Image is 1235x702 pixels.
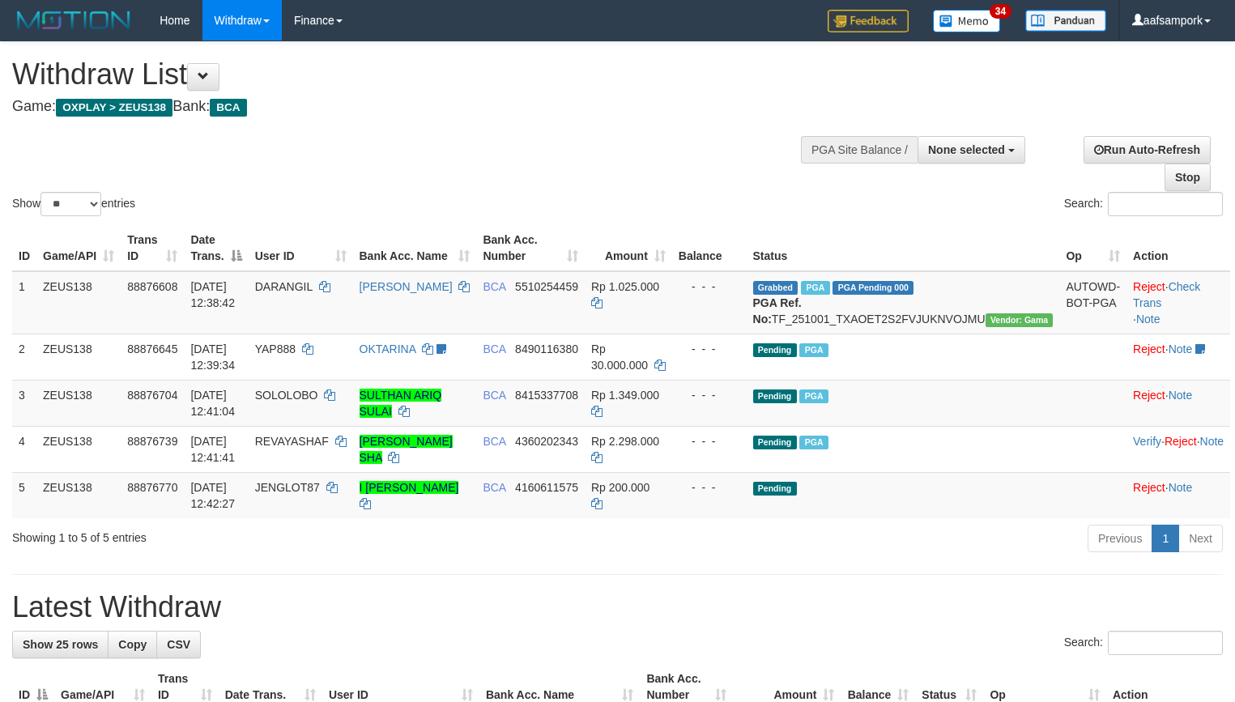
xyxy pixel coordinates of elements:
[801,281,829,295] span: Marked by aafnoeunsreypich
[1133,280,1165,293] a: Reject
[679,279,740,295] div: - - -
[255,342,296,355] span: YAP888
[121,225,184,271] th: Trans ID: activate to sort column ascending
[515,389,578,402] span: Copy 8415337708 to clipboard
[753,482,797,496] span: Pending
[799,389,828,403] span: Marked by aafnoeunsreypich
[360,435,453,464] a: [PERSON_NAME] SHA
[1108,192,1223,216] input: Search:
[1126,380,1230,426] td: ·
[360,389,442,418] a: SULTHAN ARIQ SULAI
[249,225,353,271] th: User ID: activate to sort column ascending
[1169,389,1193,402] a: Note
[483,280,505,293] span: BCA
[360,280,453,293] a: [PERSON_NAME]
[108,631,157,658] a: Copy
[1178,525,1223,552] a: Next
[127,342,177,355] span: 88876645
[585,225,672,271] th: Amount: activate to sort column ascending
[990,4,1011,19] span: 34
[753,389,797,403] span: Pending
[747,225,1060,271] th: Status
[360,342,416,355] a: OKTARINA
[933,10,1001,32] img: Button%20Memo.svg
[36,472,121,518] td: ZEUS138
[828,10,909,32] img: Feedback.jpg
[799,343,828,357] span: Marked by aafmaleo
[210,99,246,117] span: BCA
[56,99,172,117] span: OXPLAY > ZEUS138
[360,481,459,494] a: I [PERSON_NAME]
[591,481,649,494] span: Rp 200.000
[40,192,101,216] select: Showentries
[118,638,147,651] span: Copy
[255,389,318,402] span: SOLOLOBO
[127,389,177,402] span: 88876704
[12,334,36,380] td: 2
[12,99,807,115] h4: Game: Bank:
[753,343,797,357] span: Pending
[1088,525,1152,552] a: Previous
[1133,280,1200,309] a: Check Trans
[918,136,1025,164] button: None selected
[1126,334,1230,380] td: ·
[591,389,659,402] span: Rp 1.349.000
[986,313,1054,327] span: Vendor URL: https://trx31.1velocity.biz
[12,271,36,334] td: 1
[483,481,505,494] span: BCA
[483,342,505,355] span: BCA
[36,271,121,334] td: ZEUS138
[12,192,135,216] label: Show entries
[36,426,121,472] td: ZEUS138
[591,342,648,372] span: Rp 30.000.000
[127,435,177,448] span: 88876739
[753,296,802,325] b: PGA Ref. No:
[12,225,36,271] th: ID
[127,280,177,293] span: 88876608
[190,389,235,418] span: [DATE] 12:41:04
[1169,481,1193,494] a: Note
[1126,426,1230,472] td: · ·
[1133,481,1165,494] a: Reject
[672,225,747,271] th: Balance
[679,479,740,496] div: - - -
[515,481,578,494] span: Copy 4160611575 to clipboard
[36,225,121,271] th: Game/API: activate to sort column ascending
[753,436,797,449] span: Pending
[833,281,913,295] span: PGA Pending
[747,271,1060,334] td: TF_251001_TXAOET2S2FVJUKNVOJMU
[12,380,36,426] td: 3
[1025,10,1106,32] img: panduan.png
[190,280,235,309] span: [DATE] 12:38:42
[12,58,807,91] h1: Withdraw List
[1126,271,1230,334] td: · ·
[753,281,798,295] span: Grabbed
[679,341,740,357] div: - - -
[12,591,1223,623] h1: Latest Withdraw
[36,334,121,380] td: ZEUS138
[255,481,320,494] span: JENGLOT87
[1133,389,1165,402] a: Reject
[679,433,740,449] div: - - -
[1108,631,1223,655] input: Search:
[591,280,659,293] span: Rp 1.025.000
[1165,164,1211,191] a: Stop
[1126,472,1230,518] td: ·
[12,472,36,518] td: 5
[156,631,201,658] a: CSV
[23,638,98,651] span: Show 25 rows
[1126,225,1230,271] th: Action
[799,436,828,449] span: Marked by aafnoeunsreypich
[190,435,235,464] span: [DATE] 12:41:41
[591,435,659,448] span: Rp 2.298.000
[1059,271,1126,334] td: AUTOWD-BOT-PGA
[1084,136,1211,164] a: Run Auto-Refresh
[1165,435,1197,448] a: Reject
[679,387,740,403] div: - - -
[515,435,578,448] span: Copy 4360202343 to clipboard
[515,280,578,293] span: Copy 5510254459 to clipboard
[255,435,329,448] span: REVAYASHAF
[1152,525,1179,552] a: 1
[1133,342,1165,355] a: Reject
[190,481,235,510] span: [DATE] 12:42:27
